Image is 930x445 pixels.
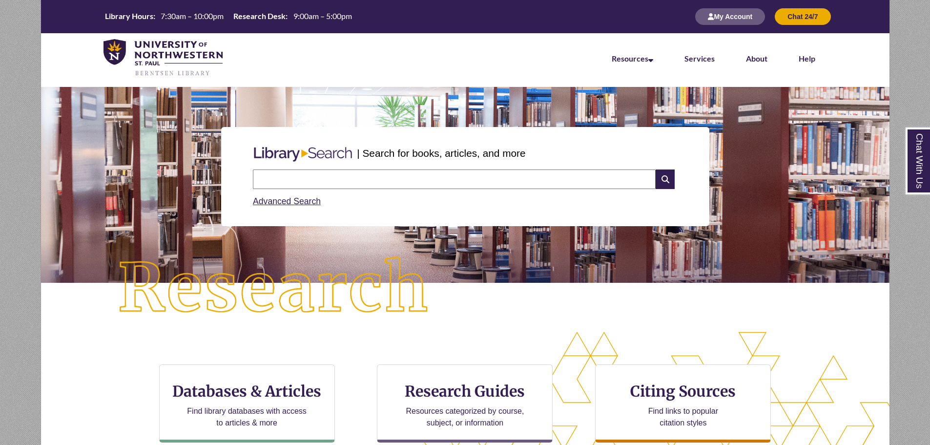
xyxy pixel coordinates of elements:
button: My Account [695,8,765,25]
span: 7:30am – 10:00pm [161,11,224,21]
a: My Account [695,12,765,21]
a: Services [684,54,715,63]
h3: Citing Sources [624,382,743,401]
a: About [746,54,767,63]
img: UNWSP Library Logo [103,39,223,77]
img: Research [83,222,465,355]
th: Research Desk: [229,11,289,21]
button: Chat 24/7 [775,8,830,25]
img: Libary Search [249,143,357,166]
a: Chat 24/7 [775,12,830,21]
a: Advanced Search [253,196,321,206]
p: | Search for books, articles, and more [357,146,525,161]
h3: Research Guides [385,382,544,401]
span: 9:00am – 5:00pm [293,11,352,21]
a: Databases & Articles Find library databases with access to articles & more [159,364,335,443]
th: Library Hours: [101,11,157,21]
a: Resources [612,54,653,63]
a: Citing Sources Find links to popular citation styles [595,364,771,443]
i: Search [656,170,674,189]
p: Find links to popular citation styles [636,405,731,429]
table: Hours Today [101,11,356,21]
p: Find library databases with access to articles & more [183,405,310,429]
p: Resources categorized by course, subject, or information [401,405,529,429]
a: Hours Today [101,11,356,22]
h3: Databases & Articles [167,382,327,401]
a: Help [799,54,815,63]
a: Research Guides Resources categorized by course, subject, or information [377,364,553,443]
